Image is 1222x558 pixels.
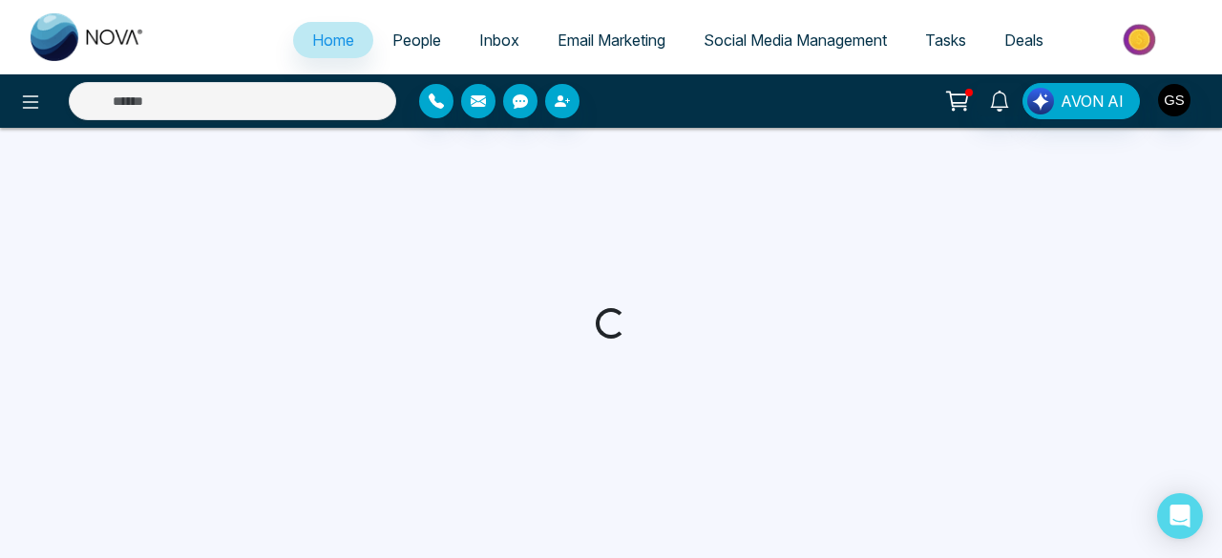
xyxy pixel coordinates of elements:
span: Tasks [925,31,966,50]
a: Social Media Management [685,22,906,58]
a: Tasks [906,22,985,58]
span: Inbox [479,31,519,50]
div: Open Intercom Messenger [1157,493,1203,539]
span: Social Media Management [704,31,887,50]
span: People [392,31,441,50]
span: Home [312,31,354,50]
img: User Avatar [1158,84,1190,116]
span: Email Marketing [558,31,665,50]
img: Nova CRM Logo [31,13,145,61]
span: Deals [1004,31,1043,50]
span: AVON AI [1061,90,1124,113]
a: People [373,22,460,58]
img: Market-place.gif [1072,18,1211,61]
a: Inbox [460,22,538,58]
a: Email Marketing [538,22,685,58]
img: Lead Flow [1027,88,1054,114]
a: Home [293,22,373,58]
button: AVON AI [1022,83,1140,119]
a: Deals [985,22,1063,58]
